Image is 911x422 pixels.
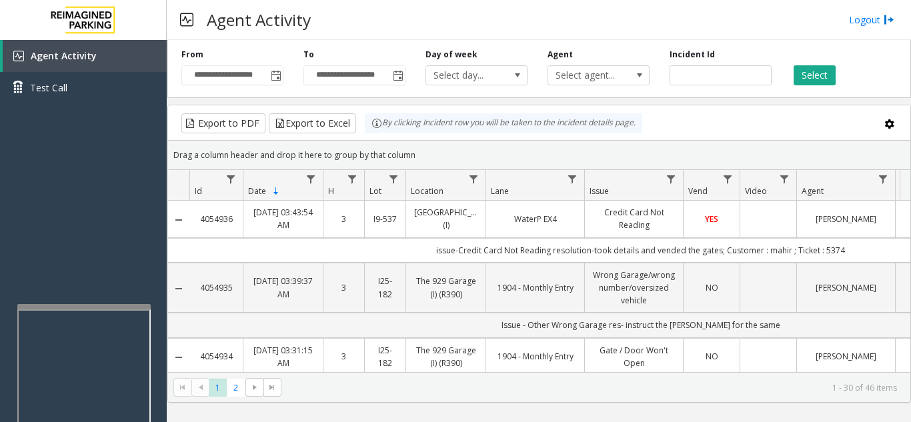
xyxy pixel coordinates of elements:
kendo-pager-info: 1 - 30 of 46 items [289,382,897,393]
a: Id Filter Menu [222,170,240,188]
a: I25-182 [373,344,397,369]
span: Vend [688,185,708,197]
a: NO [692,281,732,294]
span: Go to the next page [245,378,263,397]
div: By clicking Incident row you will be taken to the incident details page. [365,113,642,133]
img: infoIcon.svg [371,118,382,129]
div: Drag a column header and drop it here to group by that column [168,143,910,167]
span: Video [745,185,767,197]
button: Select [794,65,836,85]
span: Issue [590,185,609,197]
span: Go to the last page [263,378,281,397]
span: Agent [802,185,824,197]
h3: Agent Activity [200,3,317,36]
a: [DATE] 03:31:15 AM [251,344,315,369]
a: Collapse Details [168,352,189,363]
span: Test Call [30,81,67,95]
a: 3 [331,350,356,363]
a: Logout [849,13,894,27]
label: Agent [548,49,573,61]
a: [PERSON_NAME] [805,281,887,294]
span: Agent Activity [31,49,97,62]
a: Collapse Details [168,215,189,225]
span: Page 1 [209,379,227,397]
span: Toggle popup [268,66,283,85]
span: Id [195,185,202,197]
a: 1904 - Monthly Entry [494,281,576,294]
a: Credit Card Not Reading [593,206,675,231]
a: Collapse Details [168,283,189,294]
a: Location Filter Menu [465,170,483,188]
a: Wrong Garage/wrong number/oversized vehicle [593,269,675,307]
a: [PERSON_NAME] [805,350,887,363]
a: The 929 Garage (I) (R390) [414,275,478,300]
a: 3 [331,281,356,294]
a: Lane Filter Menu [564,170,582,188]
span: Lane [491,185,509,197]
span: H [328,185,334,197]
a: Issue Filter Menu [662,170,680,188]
a: 1904 - Monthly Entry [494,350,576,363]
a: Date Filter Menu [302,170,320,188]
img: pageIcon [180,3,193,36]
a: I9-537 [373,213,397,225]
img: 'icon' [13,51,24,61]
a: The 929 Garage (I) (R390) [414,344,478,369]
div: Data table [168,170,910,372]
a: I25-182 [373,275,397,300]
button: Export to PDF [181,113,265,133]
a: [GEOGRAPHIC_DATA] (I) [414,206,478,231]
a: 4054935 [197,281,235,294]
a: YES [692,213,732,225]
label: Day of week [425,49,478,61]
span: Go to the next page [249,382,260,393]
a: 4054936 [197,213,235,225]
span: Sortable [271,186,281,197]
a: NO [692,350,732,363]
label: From [181,49,203,61]
span: Select agent... [548,66,629,85]
label: To [303,49,314,61]
span: Location [411,185,443,197]
a: [DATE] 03:39:37 AM [251,275,315,300]
a: Agent Activity [3,40,167,72]
a: WaterP EX4 [494,213,576,225]
span: NO [706,351,718,362]
a: Agent Filter Menu [874,170,892,188]
a: [DATE] 03:43:54 AM [251,206,315,231]
span: Select day... [426,66,507,85]
img: logout [884,13,894,27]
span: Date [248,185,266,197]
span: Go to the last page [267,382,277,393]
a: 4054934 [197,350,235,363]
a: Lot Filter Menu [385,170,403,188]
span: YES [705,213,718,225]
a: Vend Filter Menu [719,170,737,188]
span: Page 2 [227,379,245,397]
span: NO [706,282,718,293]
button: Export to Excel [269,113,356,133]
span: Lot [369,185,381,197]
label: Incident Id [670,49,715,61]
a: 3 [331,213,356,225]
a: H Filter Menu [343,170,361,188]
a: [PERSON_NAME] [805,213,887,225]
a: Gate / Door Won't Open [593,344,675,369]
span: Toggle popup [390,66,405,85]
a: Video Filter Menu [776,170,794,188]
